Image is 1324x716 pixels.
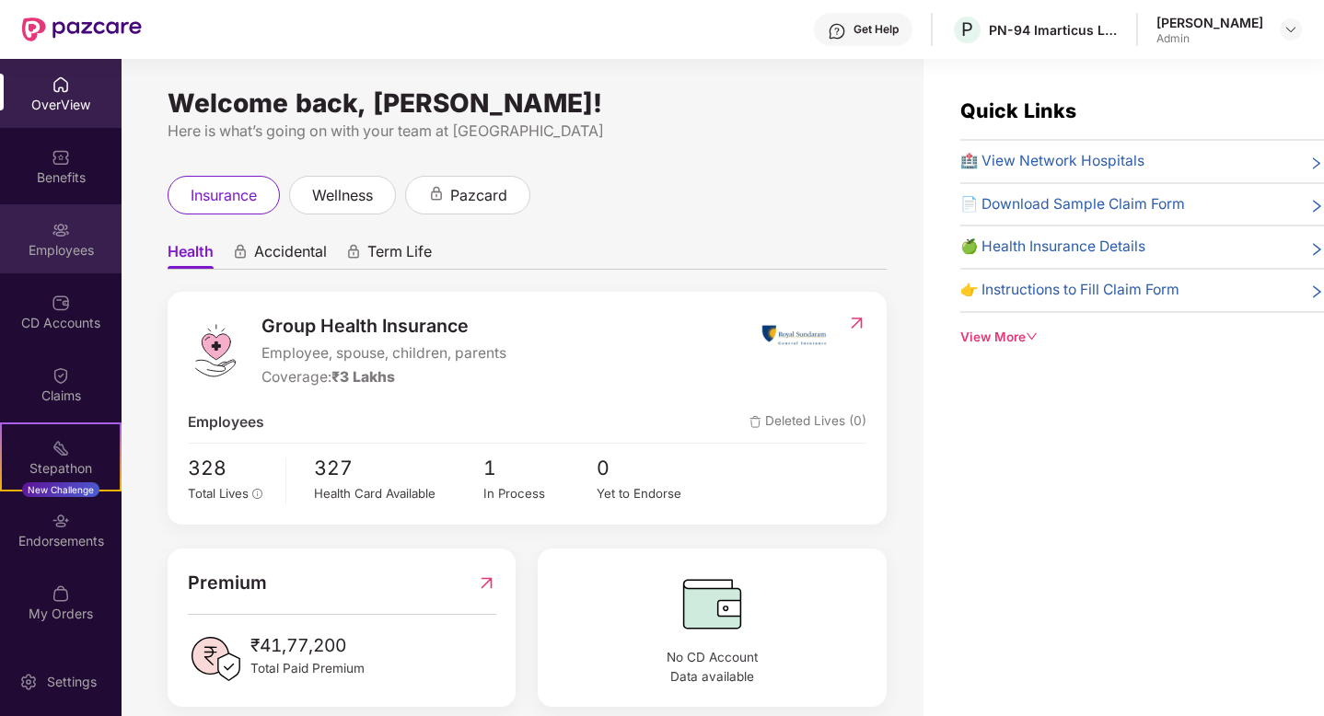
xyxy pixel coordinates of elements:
span: Health [168,242,214,269]
div: Stepathon [2,459,120,478]
div: Admin [1156,31,1263,46]
div: [PERSON_NAME] [1156,14,1263,31]
span: pazcard [450,184,507,207]
span: Employees [188,411,264,434]
span: 0 [597,453,710,483]
div: Settings [41,673,102,691]
img: CDBalanceIcon [558,569,866,639]
div: animation [345,244,362,260]
div: animation [232,244,249,260]
span: 📄 Download Sample Claim Form [960,193,1185,216]
img: insurerIcon [760,312,829,358]
span: ₹41,77,200 [250,631,365,659]
span: Quick Links [960,98,1076,122]
span: 328 [188,453,273,483]
img: New Pazcare Logo [22,17,142,41]
span: insurance [191,184,257,207]
img: svg+xml;base64,PHN2ZyBpZD0iQmVuZWZpdHMiIHhtbG5zPSJodHRwOi8vd3d3LnczLm9yZy8yMDAwL3N2ZyIgd2lkdGg9Ij... [52,148,70,167]
span: right [1309,154,1324,173]
img: deleteIcon [749,416,761,428]
span: ₹3 Lakhs [331,368,395,386]
img: RedirectIcon [847,314,866,332]
img: svg+xml;base64,PHN2ZyBpZD0iRW5kb3JzZW1lbnRzIiB4bWxucz0iaHR0cDovL3d3dy53My5vcmcvMjAwMC9zdmciIHdpZH... [52,512,70,530]
img: svg+xml;base64,PHN2ZyBpZD0iSGVscC0zMngzMiIgeG1sbnM9Imh0dHA6Ly93d3cudzMub3JnLzIwMDAvc3ZnIiB3aWR0aD... [828,22,846,40]
div: animation [428,186,445,202]
span: 🍏 Health Insurance Details [960,236,1145,259]
div: Health Card Available [314,484,483,503]
div: Yet to Endorse [597,484,710,503]
span: 1 [483,453,597,483]
span: right [1309,197,1324,216]
span: No CD Account Data available [558,648,866,687]
span: info-circle [252,489,263,500]
div: Welcome back, [PERSON_NAME]! [168,96,887,110]
img: svg+xml;base64,PHN2ZyBpZD0iRW1wbG95ZWVzIiB4bWxucz0iaHR0cDovL3d3dy53My5vcmcvMjAwMC9zdmciIHdpZHRoPS... [52,221,70,239]
img: PaidPremiumIcon [188,631,243,687]
span: wellness [312,184,373,207]
span: Total Lives [188,486,249,501]
img: svg+xml;base64,PHN2ZyBpZD0iSG9tZSIgeG1sbnM9Imh0dHA6Ly93d3cudzMub3JnLzIwMDAvc3ZnIiB3aWR0aD0iMjAiIG... [52,75,70,94]
img: RedirectIcon [477,569,496,597]
span: 🏥 View Network Hospitals [960,150,1144,173]
span: 👉 Instructions to Fill Claim Form [960,279,1179,302]
span: down [1026,330,1039,343]
div: Coverage: [261,366,506,389]
span: Total Paid Premium [250,659,365,678]
span: Employee, spouse, children, parents [261,342,506,365]
img: svg+xml;base64,PHN2ZyBpZD0iQ2xhaW0iIHhtbG5zPSJodHRwOi8vd3d3LnczLm9yZy8yMDAwL3N2ZyIgd2lkdGg9IjIwIi... [52,366,70,385]
img: svg+xml;base64,PHN2ZyBpZD0iRHJvcGRvd24tMzJ4MzIiIHhtbG5zPSJodHRwOi8vd3d3LnczLm9yZy8yMDAwL3N2ZyIgd2... [1283,22,1298,37]
img: svg+xml;base64,PHN2ZyBpZD0iTXlfT3JkZXJzIiBkYXRhLW5hbWU9Ik15IE9yZGVycyIgeG1sbnM9Imh0dHA6Ly93d3cudz... [52,584,70,603]
span: right [1309,239,1324,259]
span: 327 [314,453,483,483]
img: svg+xml;base64,PHN2ZyBpZD0iU2V0dGluZy0yMHgyMCIgeG1sbnM9Imh0dHA6Ly93d3cudzMub3JnLzIwMDAvc3ZnIiB3aW... [19,673,38,691]
img: logo [188,323,243,378]
img: svg+xml;base64,PHN2ZyB4bWxucz0iaHR0cDovL3d3dy53My5vcmcvMjAwMC9zdmciIHdpZHRoPSIyMSIgaGVpZ2h0PSIyMC... [52,439,70,457]
span: right [1309,283,1324,302]
span: Accidental [254,242,327,269]
span: Group Health Insurance [261,312,506,341]
span: Premium [188,569,267,597]
span: Deleted Lives (0) [749,411,866,434]
img: svg+xml;base64,PHN2ZyBpZD0iQ0RfQWNjb3VudHMiIGRhdGEtbmFtZT0iQ0QgQWNjb3VudHMiIHhtbG5zPSJodHRwOi8vd3... [52,294,70,312]
div: Here is what’s going on with your team at [GEOGRAPHIC_DATA] [168,120,887,143]
div: In Process [483,484,597,503]
span: Term Life [367,242,432,269]
div: New Challenge [22,482,99,497]
div: PN-94 Imarticus Learning Private Limited [989,21,1118,39]
div: Get Help [854,22,899,37]
div: View More [960,328,1324,347]
span: P [961,18,973,40]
